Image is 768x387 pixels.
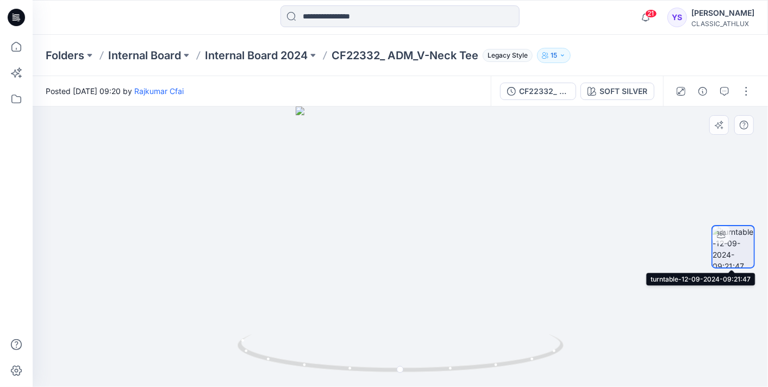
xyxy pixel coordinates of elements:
a: Rajkumar Cfai [134,86,184,96]
img: turntable-12-09-2024-09:21:47 [713,226,754,267]
button: 15 [537,48,571,63]
div: YS [667,8,687,27]
span: Legacy Style [483,49,533,62]
div: [PERSON_NAME] [691,7,754,20]
span: Posted [DATE] 09:20 by [46,85,184,97]
a: Internal Board 2024 [205,48,308,63]
div: CF22332_ ADM_V-Neck Tee [519,85,569,97]
button: SOFT SILVER [580,83,654,100]
div: SOFT SILVER [600,85,647,97]
p: CF22332_ ADM_V-Neck Tee [332,48,478,63]
span: 21 [645,9,657,18]
button: CF22332_ ADM_V-Neck Tee [500,83,576,100]
a: Internal Board [108,48,181,63]
div: CLASSIC_ATHLUX [691,20,754,28]
p: 15 [551,49,557,61]
button: Details [694,83,711,100]
a: Folders [46,48,84,63]
button: Legacy Style [478,48,533,63]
